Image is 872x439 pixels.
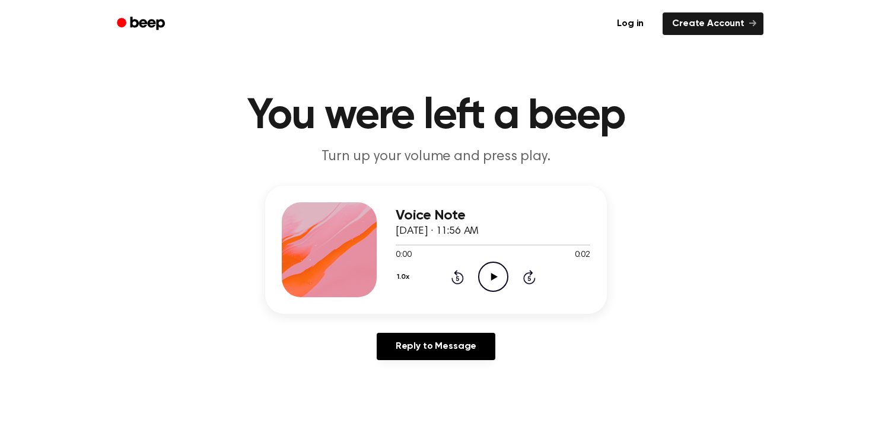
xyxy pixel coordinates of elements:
[605,10,655,37] a: Log in
[109,12,176,36] a: Beep
[396,208,590,224] h3: Voice Note
[132,95,740,138] h1: You were left a beep
[377,333,495,360] a: Reply to Message
[396,267,413,287] button: 1.0x
[663,12,763,35] a: Create Account
[396,226,479,237] span: [DATE] · 11:56 AM
[575,249,590,262] span: 0:02
[208,147,664,167] p: Turn up your volume and press play.
[396,249,411,262] span: 0:00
